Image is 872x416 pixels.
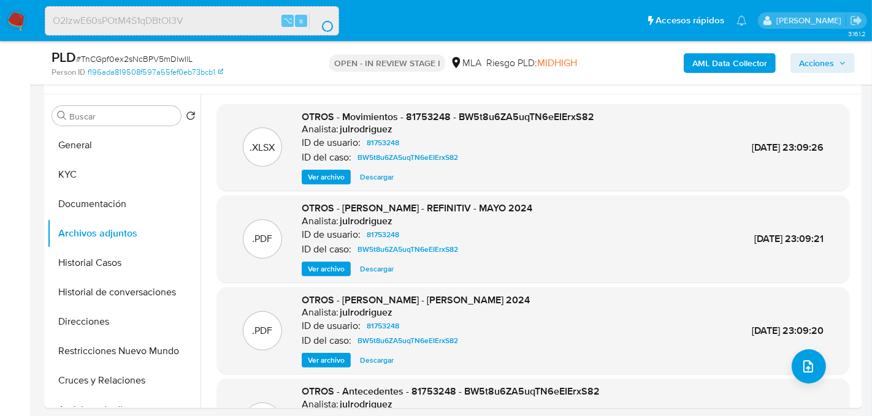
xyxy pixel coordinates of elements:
[358,333,458,348] span: BW5t8u6ZA5uqTN6eEIErxS82
[367,227,399,242] span: 81753248
[47,130,201,160] button: General
[253,232,273,246] p: .PDF
[340,398,392,410] h6: julrodriguez
[253,324,273,338] p: .PDF
[308,354,345,366] span: Ver archivo
[302,262,351,276] button: Ver archivo
[848,29,866,39] span: 3.161.2
[52,67,85,78] b: Person ID
[47,307,201,336] button: Direcciones
[299,15,303,26] span: s
[360,354,394,366] span: Descargar
[358,242,458,257] span: BW5t8u6ZA5uqTN6eEIErxS82
[354,262,400,276] button: Descargar
[486,56,577,70] span: Riesgo PLD:
[736,15,747,26] a: Notificaciones
[302,306,338,319] p: Analista:
[360,263,394,275] span: Descargar
[302,137,361,149] p: ID de usuario:
[340,215,392,227] h6: julrodriguez
[367,319,399,333] span: 81753248
[792,349,826,384] button: upload-file
[302,243,351,255] p: ID del caso:
[283,15,293,26] span: ⌥
[354,353,400,368] button: Descargar
[302,320,361,332] p: ID de usuario:
[186,111,196,124] button: Volver al orden por defecto
[752,140,824,154] span: [DATE] 23:09:26
[69,111,176,122] input: Buscar
[656,14,724,27] span: Accesos rápidos
[790,53,855,73] button: Acciones
[362,135,404,150] a: 81753248
[353,150,463,165] a: BW5t8u6ZA5uqTN6eEIErxS82
[302,353,351,368] button: Ver archivo
[309,12,334,29] button: search-icon
[362,319,404,333] a: 81753248
[752,323,824,338] span: [DATE] 23:09:20
[362,227,404,242] a: 81753248
[329,55,445,72] p: OPEN - IN REVIEW STAGE I
[340,123,392,135] h6: julrodriguez
[302,293,530,307] span: OTROS - [PERSON_NAME] - [PERSON_NAME] 2024
[684,53,776,73] button: AML Data Collector
[354,170,400,184] button: Descargar
[367,135,399,150] span: 81753248
[47,278,201,307] button: Historial de conversaciones
[358,150,458,165] span: BW5t8u6ZA5uqTN6eEIErxS82
[302,335,351,347] p: ID del caso:
[353,333,463,348] a: BW5t8u6ZA5uqTN6eEIErxS82
[76,53,193,65] span: # TnCGpf0ex2sNcBPV5mDlwIlL
[47,219,201,248] button: Archivos adjuntos
[353,242,463,257] a: BW5t8u6ZA5uqTN6eEIErxS82
[340,306,392,319] h6: julrodriguez
[302,384,600,398] span: OTROS - Antecedentes - 81753248 - BW5t8u6ZA5uqTN6eEIErxS82
[302,398,338,410] p: Analista:
[302,170,351,184] button: Ver archivo
[537,56,577,70] span: MIDHIGH
[308,171,345,183] span: Ver archivo
[776,15,846,26] p: gabriela.sanchez@mercadolibre.com
[302,123,338,135] p: Analista:
[302,215,338,227] p: Analista:
[47,248,201,278] button: Historial Casos
[47,366,201,395] button: Cruces y Relaciones
[360,171,394,183] span: Descargar
[308,263,345,275] span: Ver archivo
[88,67,223,78] a: f196ada819508f597a65fef0eb73bcb1
[754,232,824,246] span: [DATE] 23:09:21
[450,56,481,70] div: MLA
[302,151,351,164] p: ID del caso:
[692,53,767,73] b: AML Data Collector
[57,111,67,121] button: Buscar
[302,229,361,241] p: ID de usuario:
[850,14,863,27] a: Salir
[47,189,201,219] button: Documentación
[52,47,76,67] b: PLD
[45,13,338,29] input: Buscar usuario o caso...
[47,336,201,366] button: Restricciones Nuevo Mundo
[302,110,594,124] span: OTROS - Movimientos - 81753248 - BW5t8u6ZA5uqTN6eEIErxS82
[799,53,834,73] span: Acciones
[302,201,532,215] span: OTROS - [PERSON_NAME] - REFINITIV - MAYO 2024
[250,141,275,154] p: .XLSX
[47,160,201,189] button: KYC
